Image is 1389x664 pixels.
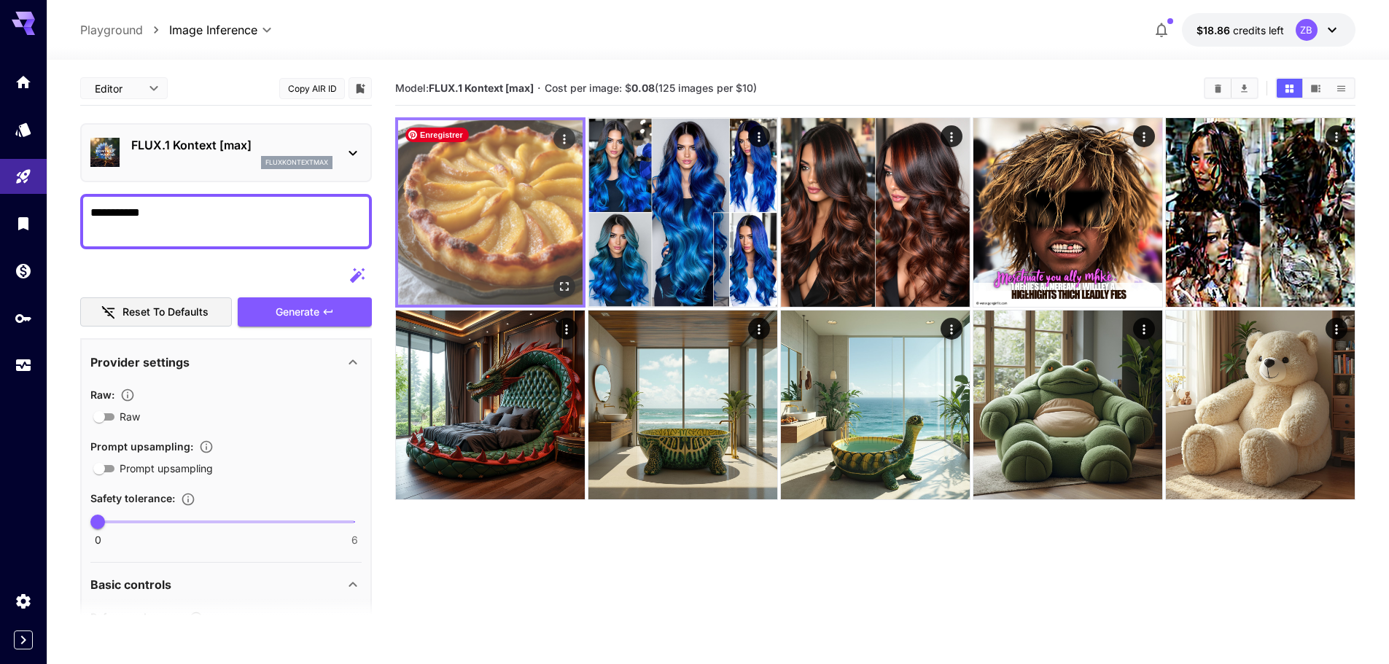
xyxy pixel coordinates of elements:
[95,533,101,547] span: 0
[941,318,962,340] div: Actions
[238,297,372,327] button: Generate
[80,21,143,39] a: Playground
[15,592,32,610] div: Settings
[941,125,962,147] div: Actions
[351,533,358,547] span: 6
[973,118,1162,307] img: 2Q==
[429,82,534,94] b: FLUX.1 Kontext [max]
[1197,23,1284,38] div: $18.8642
[1205,79,1231,98] button: Clear Images
[396,310,585,499] img: 9k=
[1275,77,1355,99] div: Show images in grid viewShow images in video viewShow images in list view
[395,82,534,94] span: Model:
[1133,125,1155,147] div: Actions
[265,157,328,168] p: fluxkontextmax
[193,440,219,454] button: Enables automatic enhancement and expansion of the input prompt to improve generation quality and...
[588,118,777,307] img: Z
[90,388,114,401] span: Raw :
[15,214,32,233] div: Library
[405,128,469,142] span: Enregistrer
[1232,79,1257,98] button: Download All
[545,82,757,94] span: Cost per image: $ (125 images per $10)
[80,21,169,39] nav: breadcrumb
[15,168,32,186] div: Playground
[354,79,367,97] button: Add to library
[120,409,140,424] span: Raw
[1133,318,1155,340] div: Actions
[1182,13,1355,47] button: $18.8642ZB
[15,73,32,91] div: Home
[588,310,777,499] img: 2Q==
[1166,310,1355,499] img: Z
[90,354,190,371] p: Provider settings
[1303,79,1328,98] button: Show images in video view
[175,492,201,507] button: Controls the tolerance level for input and output content moderation. Lower values apply stricter...
[631,82,655,94] b: 0.08
[781,118,970,307] img: 2Q==
[14,630,33,649] button: Expand sidebar
[1197,24,1233,36] span: $18.86
[90,492,175,504] span: Safety tolerance :
[114,388,141,402] button: Controls the level of post-processing applied to generated images.
[1204,77,1258,99] div: Clear ImagesDownload All
[781,310,970,499] img: Z
[131,136,332,154] p: FLUX.1 Kontext [max]
[1326,318,1347,340] div: Actions
[1328,79,1354,98] button: Show images in list view
[1296,19,1318,41] div: ZB
[80,297,232,327] button: Reset to defaults
[15,309,32,327] div: API Keys
[553,276,575,297] div: Open in fullscreen
[1326,125,1347,147] div: Actions
[90,345,362,380] div: Provider settings
[120,461,213,476] span: Prompt upsampling
[95,81,140,96] span: Editor
[276,303,319,321] span: Generate
[553,128,575,149] div: Actions
[537,79,541,97] p: ·
[556,318,577,340] div: Actions
[90,576,171,593] p: Basic controls
[973,310,1162,499] img: 2Q==
[90,130,362,175] div: FLUX.1 Kontext [max]fluxkontextmax
[398,120,583,305] img: 2Q==
[279,78,345,99] button: Copy AIR ID
[90,567,362,602] div: Basic controls
[15,120,32,138] div: Models
[1166,118,1355,307] img: 9k=
[1277,79,1302,98] button: Show images in grid view
[748,125,770,147] div: Actions
[1233,24,1284,36] span: credits left
[748,318,770,340] div: Actions
[90,440,193,453] span: Prompt upsampling :
[169,21,257,39] span: Image Inference
[15,356,32,375] div: Usage
[15,262,32,280] div: Wallet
